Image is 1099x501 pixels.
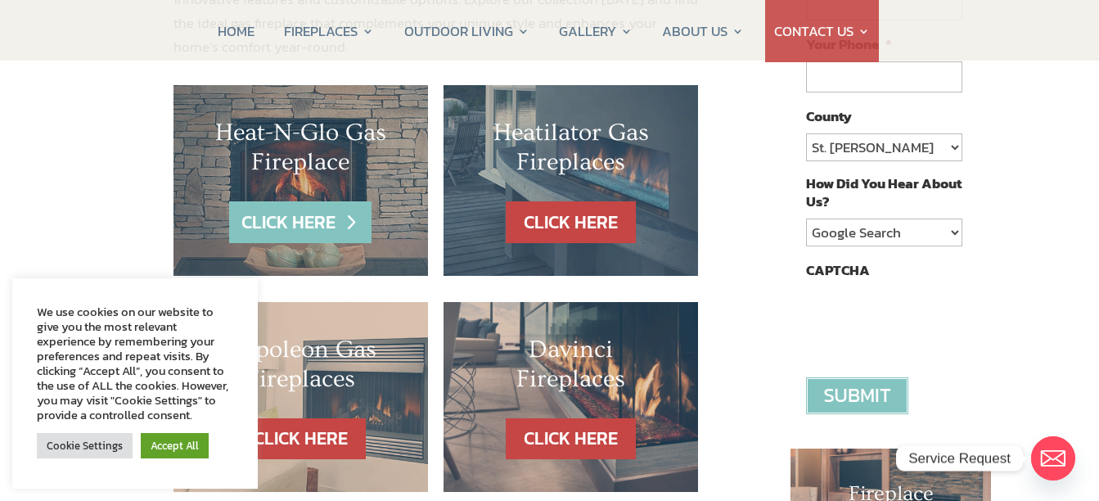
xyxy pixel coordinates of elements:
a: CLICK HERE [236,418,366,460]
div: We use cookies on our website to give you the most relevant experience by remembering your prefer... [37,305,233,422]
a: Email [1031,436,1075,481]
a: CLICK HERE [506,418,636,460]
h2: Heatilator Gas Fireplaces [476,118,665,185]
h2: Heat-N-Glo Gas Fireplace [206,118,395,185]
label: CAPTCHA [806,261,870,279]
h2: Napoleon Gas Fireplaces [206,335,395,402]
a: Accept All [141,433,209,458]
h2: Davinci Fireplaces [476,335,665,402]
a: CLICK HERE [506,201,636,243]
a: Cookie Settings [37,433,133,458]
label: How Did You Hear About Us? [806,174,962,210]
a: CLICK HERE [229,201,372,243]
input: Submit [806,377,908,414]
label: County [806,107,852,125]
iframe: reCAPTCHA [806,287,1055,351]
